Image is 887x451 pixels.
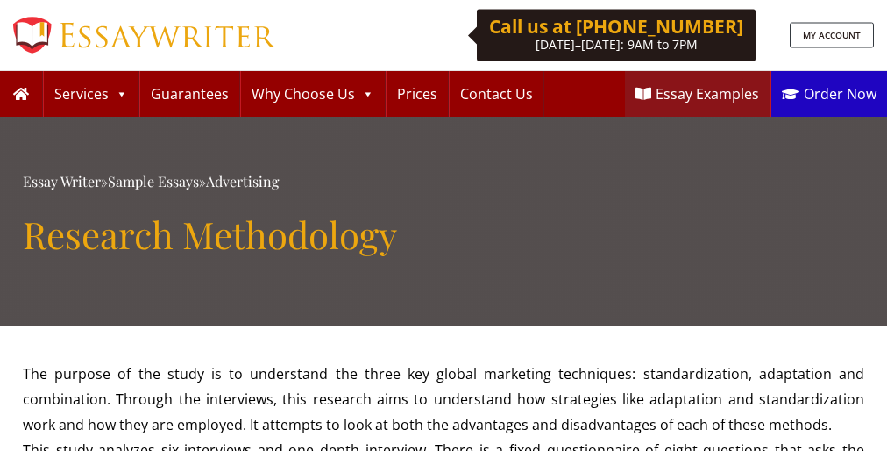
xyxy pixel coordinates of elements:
[241,71,385,117] a: Why Choose Us
[108,172,199,190] a: Sample Essays
[44,71,138,117] a: Services
[23,172,101,190] a: Essay Writer
[790,23,874,48] a: MY ACCOUNT
[536,36,698,53] span: [DATE]–[DATE]: 9AM to 7PM
[140,71,239,117] a: Guarantees
[387,71,448,117] a: Prices
[23,169,864,195] div: » »
[206,172,279,190] a: Advertising
[23,212,864,256] h1: Research Methodology
[450,71,543,117] a: Contact Us
[489,14,743,39] b: Call us at [PHONE_NUMBER]
[625,71,770,117] a: Essay Examples
[771,71,887,117] a: Order Now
